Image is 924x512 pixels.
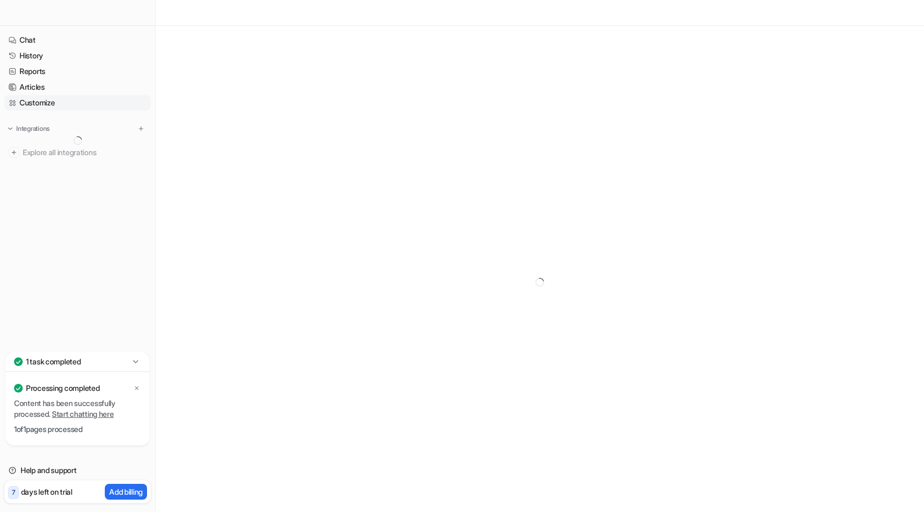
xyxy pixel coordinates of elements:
p: 1 task completed [26,356,81,367]
a: Reports [4,64,151,79]
img: expand menu [6,125,14,132]
a: Start chatting here [52,409,114,418]
p: Content has been successfully processed. [14,398,141,420]
p: Processing completed [26,383,99,394]
p: Integrations [16,124,50,133]
p: 1 of 1 pages processed [14,424,141,435]
a: Articles [4,79,151,95]
a: Help and support [4,463,151,478]
a: Explore all integrations [4,145,151,160]
img: explore all integrations [9,147,19,158]
span: Explore all integrations [23,144,146,161]
p: Add billing [109,486,143,497]
a: Chat [4,32,151,48]
a: Customize [4,95,151,110]
p: days left on trial [21,486,72,497]
p: 7 [12,488,15,497]
a: History [4,48,151,63]
button: Integrations [4,123,53,134]
img: menu_add.svg [137,125,145,132]
button: Add billing [105,484,147,500]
